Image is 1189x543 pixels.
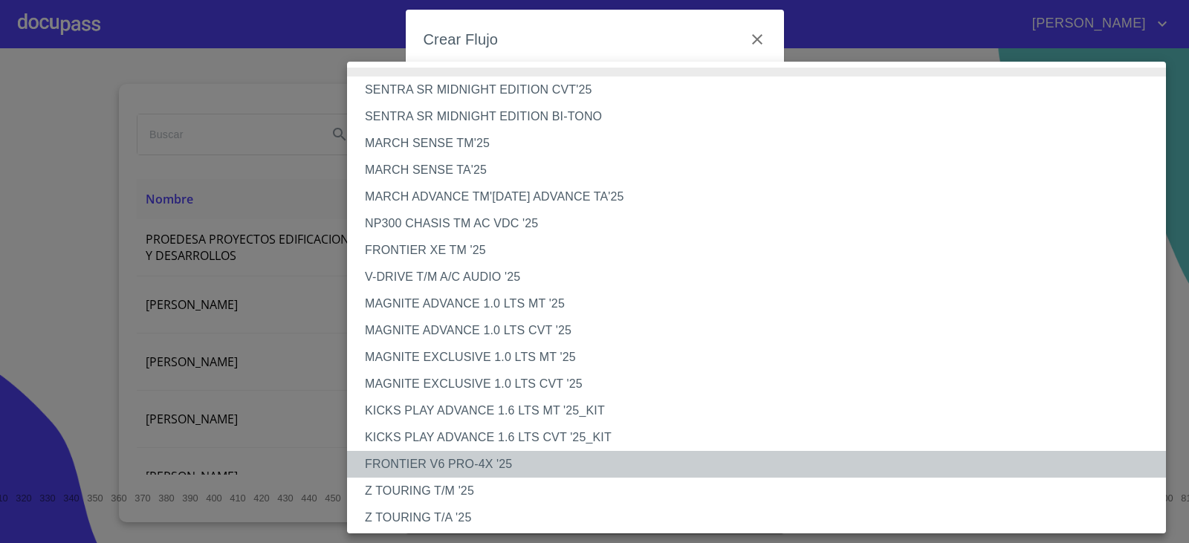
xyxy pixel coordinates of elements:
li: Z TOURING T/M '25 [347,478,1177,504]
li: MARCH SENSE TM'25 [347,130,1177,157]
li: MAGNITE EXCLUSIVE 1.0 LTS CVT '25 [347,371,1177,397]
li: FRONTIER XE TM '25 [347,237,1177,264]
li: MAGNITE ADVANCE 1.0 LTS CVT '25 [347,317,1177,344]
li: V-DRIVE T/M A/C AUDIO '25 [347,264,1177,290]
li: MAGNITE EXCLUSIVE 1.0 LTS MT '25 [347,344,1177,371]
li: KICKS PLAY ADVANCE 1.6 LTS CVT '25_KIT [347,424,1177,451]
li: MARCH SENSE TA'25 [347,157,1177,183]
li: FRONTIER V6 PRO-4X '25 [347,451,1177,478]
li: SENTRA SR MIDNIGHT EDITION BI-TONO [347,103,1177,130]
li: MAGNITE ADVANCE 1.0 LTS MT '25 [347,290,1177,317]
li: NP300 CHASIS TM AC VDC '25 [347,210,1177,237]
li: SENTRA SR MIDNIGHT EDITION CVT'25 [347,77,1177,103]
li: MARCH ADVANCE TM'[DATE] ADVANCE TA'25 [347,183,1177,210]
li: Z TOURING T/A '25 [347,504,1177,531]
li: KICKS PLAY ADVANCE 1.6 LTS MT '25_KIT [347,397,1177,424]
